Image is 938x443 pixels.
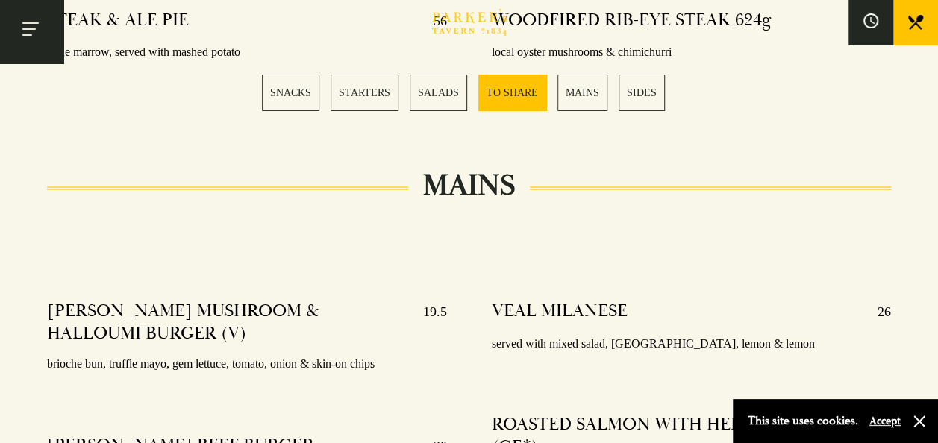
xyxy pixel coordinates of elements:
[331,75,398,111] a: 2 / 6
[912,414,927,429] button: Close and accept
[47,354,447,375] p: brioche bun, truffle mayo, gem lettuce, tomato, onion & skin-on chips
[410,75,467,111] a: 3 / 6
[492,9,772,33] h4: WOODFIRED RIB-EYE STEAK 624g
[262,75,319,111] a: 1 / 6
[863,300,891,324] p: 26
[408,300,447,345] p: 19.5
[419,9,447,33] p: 56
[869,414,901,428] button: Accept
[492,300,628,324] h4: VEAL MILANESE
[557,75,607,111] a: 5 / 6
[408,168,530,204] h2: MAINS
[748,410,858,432] p: This site uses cookies.
[47,300,408,345] h4: [PERSON_NAME] MUSHROOM & HALLOUMI BURGER (V)
[619,75,665,111] a: 6 / 6
[47,9,189,33] h4: STEAK & ALE PIE
[478,75,546,111] a: 4 / 6
[492,333,892,355] p: served with mixed salad, [GEOGRAPHIC_DATA], lemon & lemon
